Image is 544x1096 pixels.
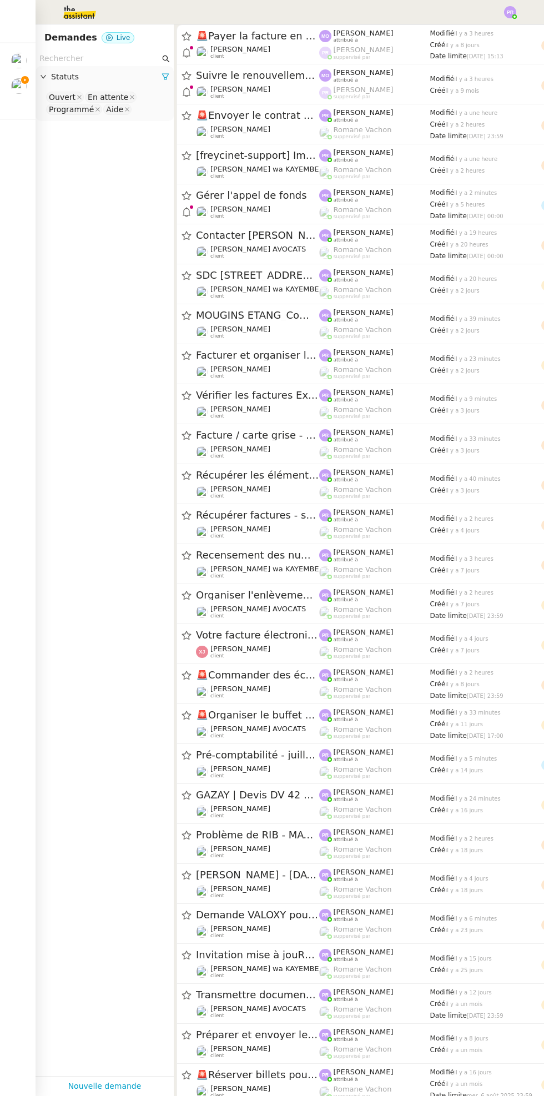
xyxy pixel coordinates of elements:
[445,527,479,534] span: il y a 4 jours
[319,445,430,460] app-user-label: suppervisé par
[334,205,392,214] span: Romane Vachon
[319,127,331,139] img: users%2FyQfMwtYgTqhRP2YHWHmG2s2LYaD3%2Favatar%2Fprofile-pic.png
[334,77,358,83] span: attribué à
[430,132,467,140] span: Date limite
[334,134,371,140] span: suppervisé par
[334,68,394,77] span: [PERSON_NAME]
[319,247,331,259] img: users%2FyQfMwtYgTqhRP2YHWHmG2s2LYaD3%2Favatar%2Fprofile-pic.png
[334,437,358,443] span: attribué à
[319,405,430,420] app-user-label: suppervisé par
[445,601,479,607] span: il y a 7 jours
[210,653,224,659] span: client
[454,396,497,402] span: il y a 9 minutes
[334,645,392,653] span: Romane Vachon
[196,46,208,58] img: users%2FfjlNmCTkLiVoA3HQjY3GA5JXGxb2%2Favatar%2Fstarofservice_97480retdsc0392.png
[334,54,371,61] span: suppervisé par
[106,104,123,114] div: Aide
[334,565,392,574] span: Romane Vachon
[319,286,331,299] img: users%2FyQfMwtYgTqhRP2YHWHmG2s2LYaD3%2Favatar%2Fprofile-pic.png
[196,325,319,339] app-user-detailed-label: client
[196,31,319,41] span: Payer la facture en urgence
[88,92,128,102] div: En attente
[196,110,319,120] span: Envoyer le contrat en signature électronique
[430,486,446,494] span: Créé
[445,242,488,248] span: il y a 20 heures
[445,328,479,334] span: il y a 2 jours
[319,588,430,602] app-user-label: attribué à
[334,285,392,294] span: Romane Vachon
[196,45,319,59] app-user-detailed-label: client
[11,53,27,68] img: users%2FME7CwGhkVpexbSaUxoFyX6OhGQk2%2Favatar%2Fe146a5d2-1708-490f-af4b-78e736222863
[334,588,394,596] span: [PERSON_NAME]
[467,613,503,619] span: [DATE] 23:59
[334,46,394,54] span: [PERSON_NAME]
[430,555,455,562] span: Modifié
[319,148,430,163] app-user-label: attribué à
[210,165,319,173] span: [PERSON_NAME] wa KAYEMBE
[210,173,224,179] span: client
[196,245,319,259] app-user-detailed-label: client
[196,645,319,659] app-user-detailed-label: client
[46,104,102,115] nz-select-item: Programmé
[454,556,493,562] span: il y a 3 heures
[334,428,394,436] span: [PERSON_NAME]
[196,270,319,280] span: SDC [STREET_ADDRESS] : Appel de provisions
[430,212,467,220] span: Date limite
[319,309,331,321] img: svg
[430,189,455,197] span: Modifié
[196,30,208,42] span: 🚨
[430,167,446,174] span: Créé
[334,334,371,340] span: suppervisé par
[430,646,446,654] span: Créé
[430,229,455,237] span: Modifié
[454,516,493,522] span: il y a 2 heures
[319,125,430,140] app-user-label: suppervisé par
[334,165,392,174] span: Romane Vachon
[196,630,319,640] span: Votre facture électronique EDF au format PDF
[319,308,430,323] app-user-label: attribué à
[319,446,331,459] img: users%2FyQfMwtYgTqhRP2YHWHmG2s2LYaD3%2Favatar%2Fprofile-pic.png
[319,207,331,219] img: users%2FyQfMwtYgTqhRP2YHWHmG2s2LYaD3%2Favatar%2Fprofile-pic.png
[196,150,319,160] span: [freycinet-support] Important : Risque de perturbations de vos services internet
[210,365,270,373] span: [PERSON_NAME]
[196,486,208,498] img: users%2FfjlNmCTkLiVoA3HQjY3GA5JXGxb2%2Favatar%2Fstarofservice_97480retdsc0392.png
[454,190,497,196] span: il y a 2 minutes
[319,366,331,379] img: users%2FyQfMwtYgTqhRP2YHWHmG2s2LYaD3%2Favatar%2Fprofile-pic.png
[334,188,394,197] span: [PERSON_NAME]
[334,374,371,380] span: suppervisé par
[319,325,430,340] app-user-label: suppervisé par
[334,37,358,43] span: attribué à
[334,614,371,620] span: suppervisé par
[334,348,394,356] span: [PERSON_NAME]
[196,166,208,178] img: users%2F47wLulqoDhMx0TTMwUcsFP5V2A23%2Favatar%2Fnokpict-removebg-preview-removebg-preview.png
[196,550,319,560] span: Recensement des numéros de vigiks
[334,525,392,534] span: Romane Vachon
[467,133,503,139] span: [DATE] 23:59
[454,636,488,642] span: il y a 4 jours
[196,525,319,539] app-user-detailed-label: client
[196,565,319,579] app-user-detailed-label: client
[196,71,319,81] span: Suivre le renouvellement produit Trimble
[210,85,270,93] span: [PERSON_NAME]
[196,125,319,139] app-user-detailed-label: client
[334,308,394,316] span: [PERSON_NAME]
[196,126,208,138] img: users%2FutyFSk64t3XkVZvBICD9ZGkOt3Y2%2Favatar%2F51cb3b97-3a78-460b-81db-202cf2efb2f3
[430,75,455,83] span: Modifié
[334,228,394,237] span: [PERSON_NAME]
[430,200,446,208] span: Créé
[430,252,467,260] span: Date limite
[103,104,132,115] nz-select-item: Aide
[319,525,430,540] app-user-label: suppervisé par
[49,104,94,114] div: Programmé
[445,168,485,174] span: il y a 2 heures
[51,71,162,83] span: Statuts
[210,445,270,453] span: [PERSON_NAME]
[210,325,270,333] span: [PERSON_NAME]
[196,590,319,600] span: Organiser l'enlèvement et l'expédition des empreintes
[430,515,455,522] span: Modifié
[210,293,224,299] span: client
[334,468,394,476] span: [PERSON_NAME]
[445,647,479,653] span: il y a 7 jours
[334,29,394,37] span: [PERSON_NAME]
[430,286,446,294] span: Créé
